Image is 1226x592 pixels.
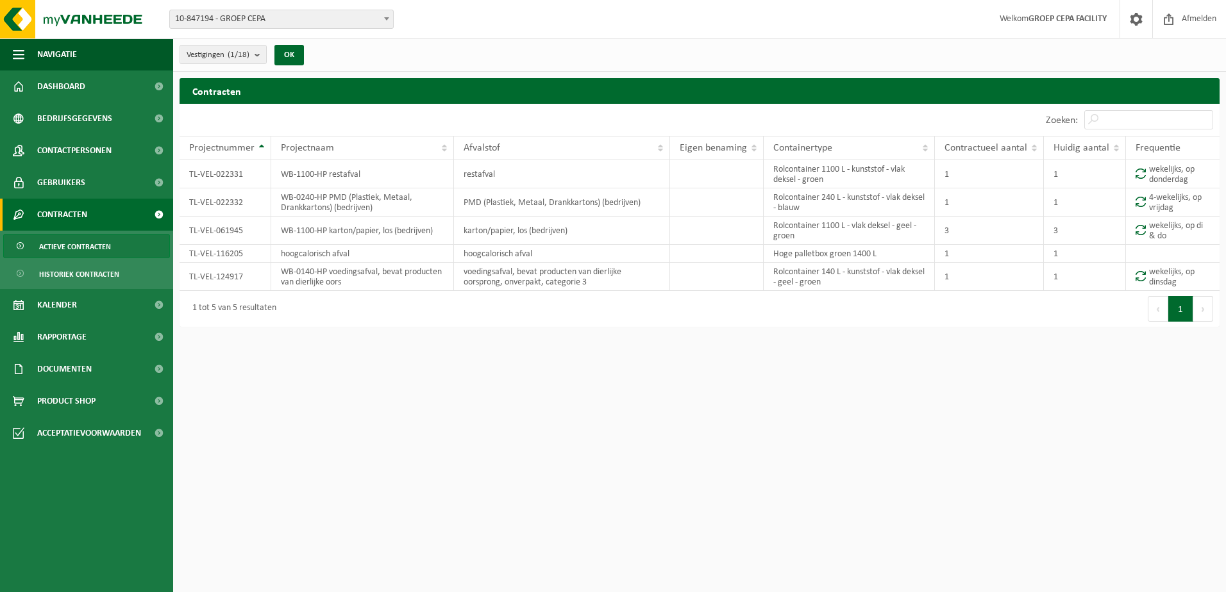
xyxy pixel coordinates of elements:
strong: GROEP CEPA FACILITY [1029,14,1107,24]
span: Contractueel aantal [945,143,1027,153]
td: WB-1100-HP karton/papier, los (bedrijven) [271,217,454,245]
td: 1 [935,160,1044,188]
span: Contracten [37,199,87,231]
a: Historiek contracten [3,261,170,286]
td: WB-1100-HP restafval [271,160,454,188]
td: 1 [935,245,1044,263]
td: TL-VEL-124917 [180,263,271,291]
td: TL-VEL-022331 [180,160,271,188]
span: Projectnaam [281,143,334,153]
td: 1 [1044,188,1126,217]
td: 1 [1044,245,1126,263]
span: Afvalstof [464,143,500,153]
span: Dashboard [37,70,85,103]
span: Navigatie [37,38,77,70]
td: 1 [1044,160,1126,188]
span: 10-847194 - GROEP CEPA [169,10,394,29]
td: wekelijks, op di & do [1126,217,1220,245]
td: WB-0240-HP PMD (Plastiek, Metaal, Drankkartons) (bedrijven) [271,188,454,217]
td: wekelijks, op donderdag [1126,160,1220,188]
td: 3 [935,217,1044,245]
button: OK [274,45,304,65]
td: WB-0140-HP voedingsafval, bevat producten van dierlijke oors [271,263,454,291]
td: karton/papier, los (bedrijven) [454,217,670,245]
count: (1/18) [228,51,249,59]
td: TL-VEL-061945 [180,217,271,245]
td: restafval [454,160,670,188]
span: Rapportage [37,321,87,353]
button: 1 [1168,296,1193,322]
td: 1 [935,263,1044,291]
a: Actieve contracten [3,234,170,258]
td: wekelijks, op dinsdag [1126,263,1220,291]
td: hoogcalorisch afval [454,245,670,263]
span: Actieve contracten [39,234,111,259]
td: 1 [1044,263,1126,291]
label: Zoeken: [1046,115,1078,126]
td: Rolcontainer 140 L - kunststof - vlak deksel - geel - groen [764,263,935,291]
span: Containertype [773,143,832,153]
td: Hoge palletbox groen 1400 L [764,245,935,263]
button: Previous [1148,296,1168,322]
td: 1 [935,188,1044,217]
td: voedingsafval, bevat producten van dierlijke oorsprong, onverpakt, categorie 3 [454,263,670,291]
span: Huidig aantal [1054,143,1109,153]
span: Contactpersonen [37,135,112,167]
td: Rolcontainer 1100 L - vlak deksel - geel - groen [764,217,935,245]
span: Documenten [37,353,92,385]
button: Vestigingen(1/18) [180,45,267,64]
td: Rolcontainer 1100 L - kunststof - vlak deksel - groen [764,160,935,188]
span: Eigen benaming [680,143,747,153]
span: Acceptatievoorwaarden [37,417,141,449]
button: Next [1193,296,1213,322]
td: 4-wekelijks, op vrijdag [1126,188,1220,217]
td: TL-VEL-116205 [180,245,271,263]
td: 3 [1044,217,1126,245]
span: Frequentie [1136,143,1180,153]
td: hoogcalorisch afval [271,245,454,263]
span: Projectnummer [189,143,255,153]
span: Product Shop [37,385,96,417]
h2: Contracten [180,78,1220,103]
td: TL-VEL-022332 [180,188,271,217]
span: Kalender [37,289,77,321]
span: Vestigingen [187,45,249,65]
span: 10-847194 - GROEP CEPA [170,10,393,28]
span: Historiek contracten [39,262,119,286]
td: Rolcontainer 240 L - kunststof - vlak deksel - blauw [764,188,935,217]
td: PMD (Plastiek, Metaal, Drankkartons) (bedrijven) [454,188,670,217]
iframe: chat widget [6,564,214,592]
span: Bedrijfsgegevens [37,103,112,135]
span: Gebruikers [37,167,85,199]
div: 1 tot 5 van 5 resultaten [186,297,276,320]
